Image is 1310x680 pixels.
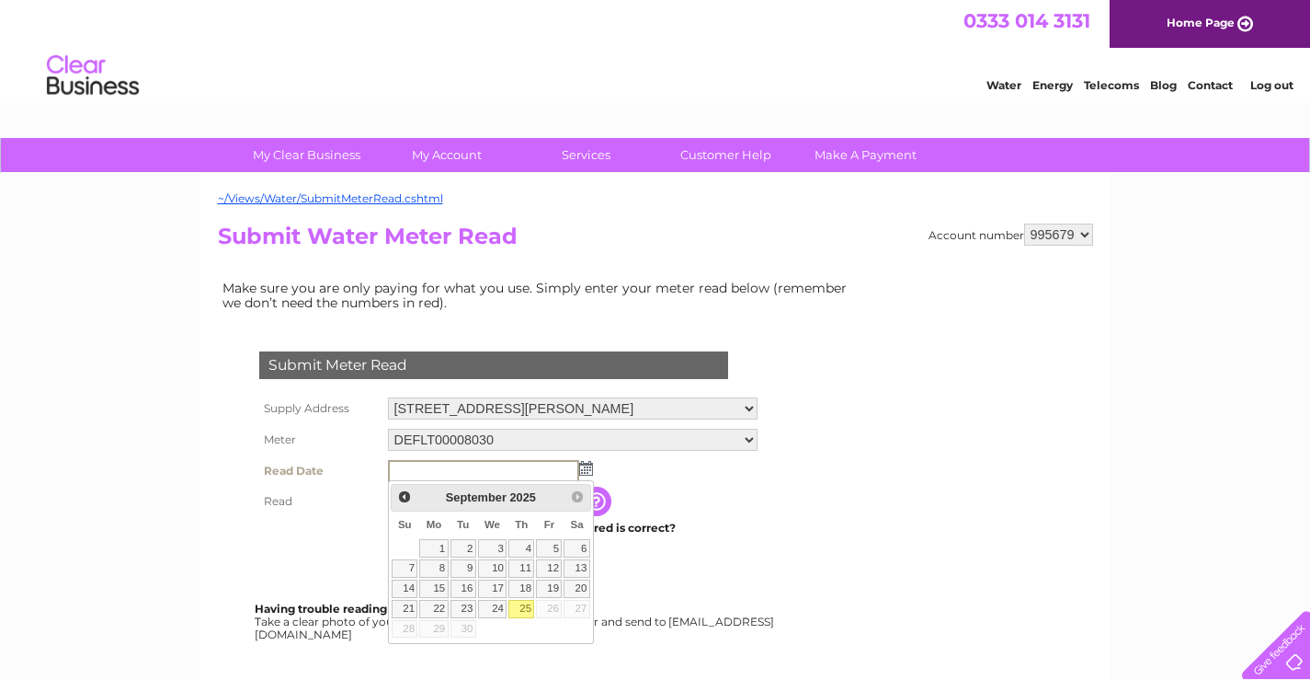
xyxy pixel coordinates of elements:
a: 13 [564,559,589,578]
a: Prev [393,487,415,508]
span: Friday [544,519,555,530]
span: Monday [427,519,442,530]
a: Blog [1150,78,1177,92]
a: 7 [392,559,417,578]
a: Make A Payment [790,138,941,172]
span: Sunday [398,519,412,530]
a: 8 [419,559,448,578]
a: 15 [419,580,448,598]
a: 2 [450,539,476,558]
a: 11 [508,559,534,578]
a: Water [986,78,1021,92]
input: Information [582,487,615,516]
span: 2025 [509,490,535,504]
a: 1 [419,539,448,558]
a: My Clear Business [231,138,382,172]
h2: Submit Water Meter Read [218,224,1093,259]
div: Take a clear photo of your readings, tell us which supply it's for and send to [EMAIL_ADDRESS][DO... [255,603,777,640]
a: 24 [478,600,507,618]
td: Make sure you are only paying for what you use. Simply enter your meter read below (remember we d... [218,276,861,315]
a: My Account [370,138,522,172]
b: Having trouble reading your meter? [255,602,461,616]
a: 5 [536,539,562,558]
th: Supply Address [255,393,383,424]
td: Are you sure the read you have entered is correct? [383,516,762,540]
a: Contact [1188,78,1233,92]
span: Prev [397,490,412,504]
a: 25 [508,600,534,618]
a: Customer Help [650,138,802,172]
a: ~/Views/Water/SubmitMeterRead.cshtml [218,191,443,205]
a: 6 [564,539,589,558]
span: Saturday [571,519,584,530]
a: 17 [478,580,507,598]
a: 18 [508,580,534,598]
a: 3 [478,539,507,558]
a: Energy [1032,78,1073,92]
span: Wednesday [484,519,500,530]
a: Log out [1250,78,1293,92]
a: Services [510,138,662,172]
a: 20 [564,580,589,598]
div: Clear Business is a trading name of Verastar Limited (registered in [GEOGRAPHIC_DATA] No. 3667643... [222,10,1090,89]
a: 16 [450,580,476,598]
a: 14 [392,580,417,598]
a: 0333 014 3131 [963,9,1090,32]
span: Thursday [515,519,528,530]
a: Telecoms [1084,78,1139,92]
img: ... [579,461,593,476]
span: Tuesday [457,519,469,530]
a: 23 [450,600,476,618]
span: September [446,490,507,504]
a: 4 [508,539,534,558]
th: Read [255,487,383,516]
th: Read Date [255,455,383,487]
img: logo.png [46,48,140,104]
th: Meter [255,424,383,455]
a: 12 [536,559,562,578]
div: Account number [928,224,1093,246]
a: 22 [419,600,448,618]
a: 10 [478,559,507,578]
a: 9 [450,559,476,578]
a: 21 [392,600,417,618]
a: 19 [536,580,562,598]
div: Submit Meter Read [259,352,728,379]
